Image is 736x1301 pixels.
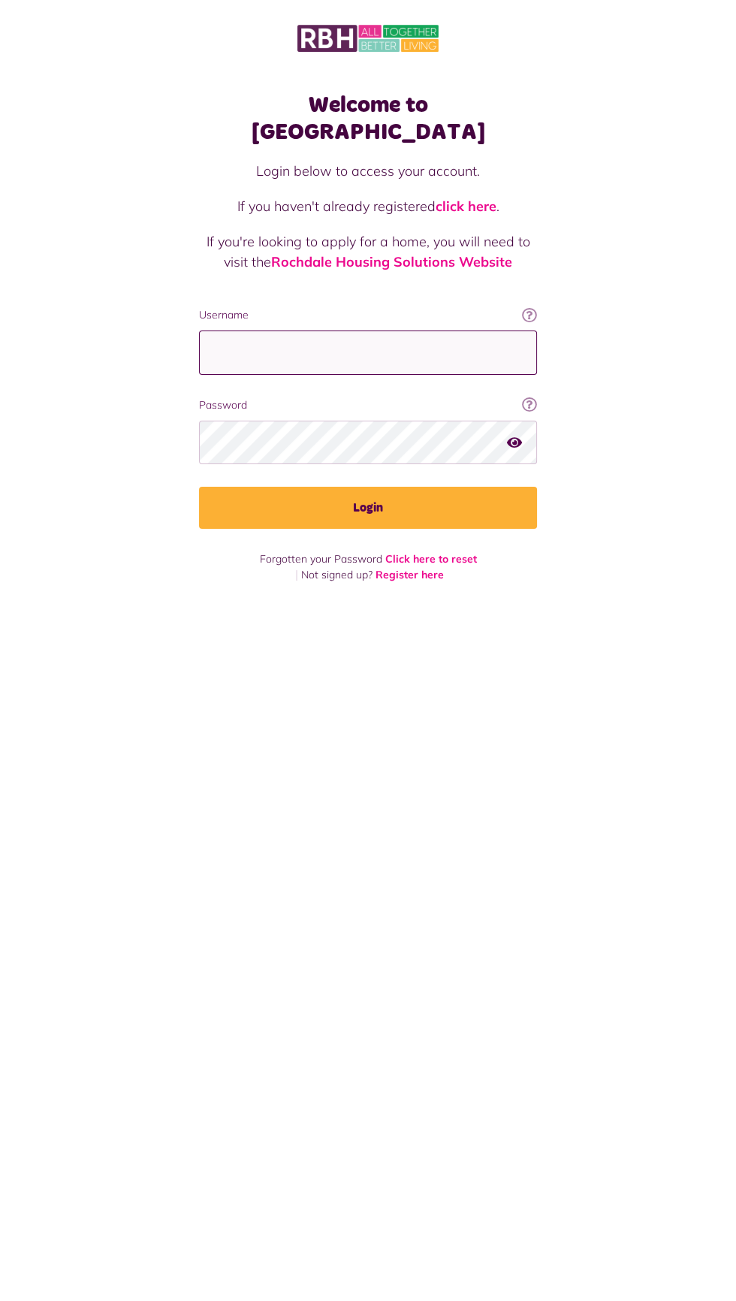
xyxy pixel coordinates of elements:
[297,23,439,54] img: MyRBH
[271,253,512,270] a: Rochdale Housing Solutions Website
[301,568,373,581] span: Not signed up?
[199,92,537,146] h1: Welcome to [GEOGRAPHIC_DATA]
[199,196,537,216] p: If you haven't already registered .
[260,552,382,566] span: Forgotten your Password
[385,552,477,566] a: Click here to reset
[199,161,537,181] p: Login below to access your account.
[199,231,537,272] p: If you're looking to apply for a home, you will need to visit the
[199,397,537,413] label: Password
[376,568,444,581] a: Register here
[436,198,496,215] a: click here
[199,307,537,323] label: Username
[199,487,537,529] button: Login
